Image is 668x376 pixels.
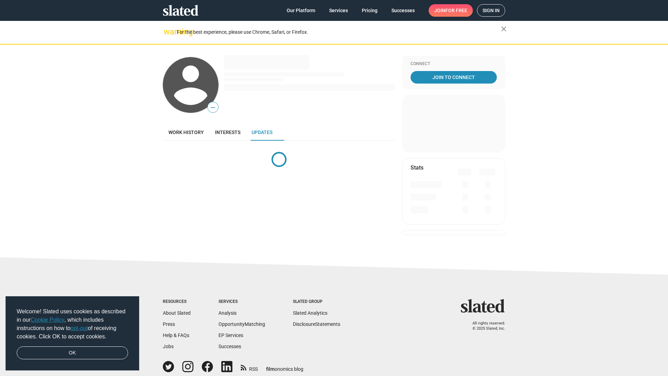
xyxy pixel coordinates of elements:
a: Interests [209,124,246,141]
span: film [266,366,275,372]
span: Work history [168,130,204,135]
a: Cookie Policy [31,317,64,323]
span: Pricing [362,4,377,17]
a: Press [163,321,175,327]
div: Connect [411,61,497,67]
a: Help & FAQs [163,332,189,338]
div: For the best experience, please use Chrome, Safari, or Firefox. [177,28,501,37]
span: Join [434,4,467,17]
span: Interests [215,130,240,135]
a: Services [324,4,353,17]
div: Services [218,299,265,305]
mat-card-title: Stats [411,164,423,171]
p: All rights reserved. © 2025 Slated, Inc. [465,321,505,331]
mat-icon: warning [164,28,172,36]
span: Successes [391,4,415,17]
a: OpportunityMatching [218,321,265,327]
a: Analysis [218,310,237,316]
a: Successes [218,344,241,349]
a: Join To Connect [411,71,497,84]
a: Successes [386,4,420,17]
a: Joinfor free [429,4,473,17]
a: Sign in [477,4,505,17]
a: dismiss cookie message [17,346,128,360]
a: RSS [241,362,258,373]
span: Sign in [483,5,500,16]
span: — [208,103,218,112]
span: Services [329,4,348,17]
a: Work history [163,124,209,141]
span: Join To Connect [412,71,495,84]
div: cookieconsent [6,296,139,371]
a: Slated Analytics [293,310,327,316]
a: Updates [246,124,278,141]
a: EP Services [218,332,243,338]
span: Updates [252,130,272,135]
a: Pricing [356,4,383,17]
a: Jobs [163,344,174,349]
span: Welcome! Slated uses cookies as described in our , which includes instructions on how to of recei... [17,307,128,341]
a: opt-out [71,325,88,331]
span: for free [445,4,467,17]
a: filmonomics blog [266,360,303,373]
mat-icon: close [500,25,508,33]
a: Our Platform [281,4,321,17]
div: Slated Group [293,299,340,305]
a: DisclosureStatements [293,321,340,327]
span: Our Platform [287,4,315,17]
div: Resources [163,299,191,305]
a: About Slated [163,310,191,316]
